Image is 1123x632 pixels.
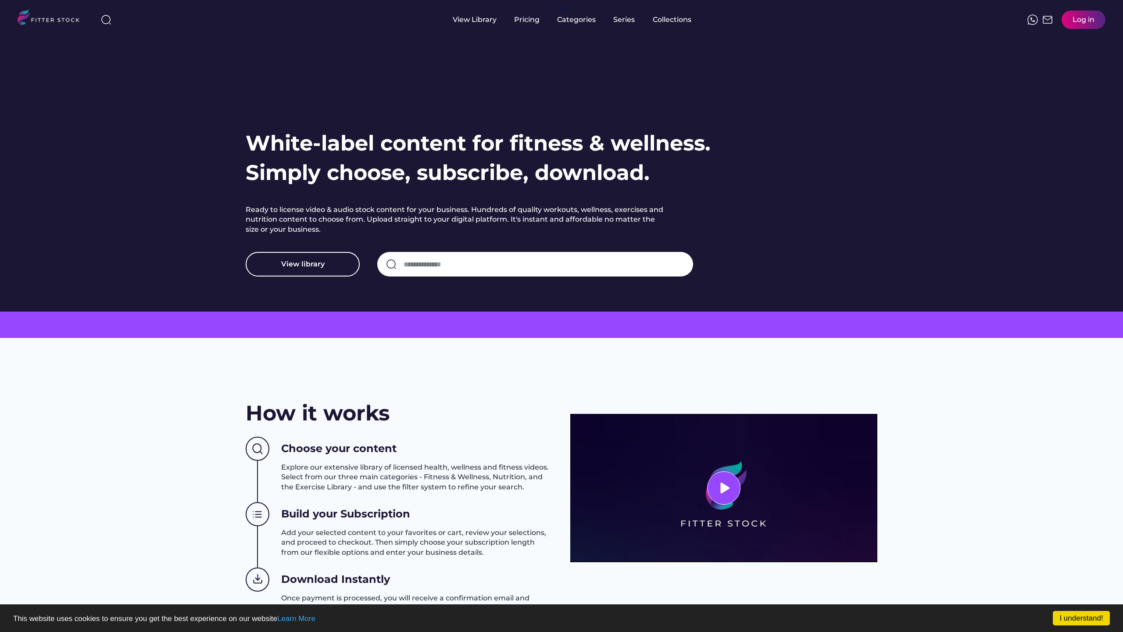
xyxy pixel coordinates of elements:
img: Group%201000002438.svg [246,502,269,527]
div: View Library [453,15,497,25]
img: Group%201000002437%20%282%29.svg [246,437,269,461]
h3: Build your Subscription [281,506,410,521]
h1: White-label content for fitness & wellness. Simply choose, subscribe, download. [246,129,711,187]
img: Group%201000002439.svg [246,567,269,592]
p: This website uses cookies to ensure you get the best experience on our website [13,615,1110,622]
img: search-normal%203.svg [101,14,111,25]
h3: Once payment is processed, you will receive a confirmation email and instant access to your conte... [281,593,553,623]
img: Frame%2051.svg [1042,14,1053,25]
a: I understand! [1053,611,1110,625]
h2: Ready to license video & audio stock content for your business. Hundreds of quality workouts, wel... [246,205,667,234]
h2: How it works [246,399,390,428]
img: 3977569478e370cc298ad8aabb12f348.png [570,414,877,562]
h3: Explore our extensive library of licensed health, wellness and fitness videos. Select from our th... [281,463,553,492]
img: LOGO.svg [18,10,87,28]
div: Pricing [514,15,540,25]
h3: Choose your content [281,441,397,456]
button: View library [246,252,360,276]
h3: Add your selected content to your favorites or cart, review your selections, and proceed to check... [281,528,553,557]
div: fvck [557,4,569,13]
a: Learn More [277,614,315,623]
div: Collections [653,15,691,25]
h3: Download Instantly [281,572,390,587]
div: Categories [557,15,596,25]
div: Series [613,15,635,25]
div: Log in [1073,15,1094,25]
img: search-normal.svg [386,259,397,269]
img: meteor-icons_whatsapp%20%281%29.svg [1027,14,1038,25]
